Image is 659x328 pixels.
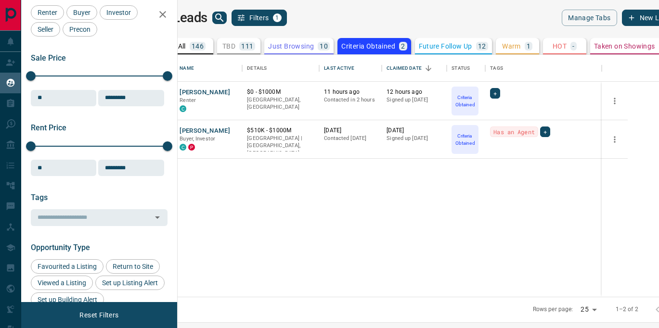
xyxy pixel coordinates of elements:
[452,55,470,82] div: Status
[324,55,354,82] div: Last Active
[31,5,64,20] div: Renter
[66,25,94,33] span: Precon
[34,279,90,287] span: Viewed a Listing
[594,43,655,50] p: Taken on Showings
[490,88,500,99] div: +
[387,126,442,135] p: [DATE]
[422,62,435,75] button: Sort
[151,211,164,224] button: Open
[100,5,138,20] div: Investor
[106,259,160,274] div: Return to Site
[387,135,442,142] p: Signed up [DATE]
[70,9,94,16] span: Buyer
[543,127,547,137] span: +
[63,22,97,37] div: Precon
[180,97,196,103] span: Renter
[175,55,242,82] div: Name
[452,132,478,147] p: Criteria Obtained
[502,43,521,50] p: Warm
[419,43,472,50] p: Future Follow Up
[387,96,442,104] p: Signed up [DATE]
[180,88,230,97] button: [PERSON_NAME]
[324,135,377,142] p: Contacted [DATE]
[103,9,134,16] span: Investor
[247,126,314,135] p: $510K - $1000M
[34,263,100,270] span: Favourited a Listing
[31,259,103,274] div: Favourited a Listing
[319,55,382,82] div: Last Active
[31,276,93,290] div: Viewed a Listing
[180,144,186,151] div: condos.ca
[478,43,486,50] p: 12
[31,243,90,252] span: Opportunity Type
[533,305,573,314] p: Rows per page:
[222,43,235,50] p: TBD
[95,276,165,290] div: Set up Listing Alert
[242,55,319,82] div: Details
[232,10,287,26] button: Filters1
[188,144,195,151] div: property.ca
[31,22,60,37] div: Seller
[31,53,66,63] span: Sale Price
[447,55,485,82] div: Status
[247,55,267,82] div: Details
[493,88,497,98] span: +
[607,132,622,147] button: more
[247,88,314,96] p: $0 - $1000M
[247,96,314,111] p: [GEOGRAPHIC_DATA], [GEOGRAPHIC_DATA]
[341,43,395,50] p: Criteria Obtained
[247,135,314,157] p: [GEOGRAPHIC_DATA] | [GEOGRAPHIC_DATA], [GEOGRAPHIC_DATA]
[527,43,530,50] p: 1
[490,55,503,82] div: Tags
[34,296,101,303] span: Set up Building Alert
[180,126,230,136] button: [PERSON_NAME]
[212,12,227,24] button: search button
[34,9,61,16] span: Renter
[73,307,125,323] button: Reset Filters
[99,279,161,287] span: Set up Listing Alert
[268,43,314,50] p: Just Browsing
[320,43,328,50] p: 10
[616,305,638,314] p: 1–2 of 2
[192,43,204,50] p: 146
[562,10,617,26] button: Manage Tabs
[577,303,600,316] div: 25
[180,105,186,112] div: condos.ca
[274,14,281,21] span: 1
[324,88,377,96] p: 11 hours ago
[180,136,215,142] span: Buyer, Investor
[387,88,442,96] p: 12 hours ago
[34,25,57,33] span: Seller
[493,127,535,137] span: Has an Agent
[324,126,377,135] p: [DATE]
[324,96,377,104] p: Contacted in 2 hours
[180,55,194,82] div: Name
[66,5,97,20] div: Buyer
[607,94,622,108] button: more
[485,55,602,82] div: Tags
[31,193,48,202] span: Tags
[178,43,186,50] p: All
[553,43,567,50] p: HOT
[540,126,550,137] div: +
[152,10,207,25] h1: My Leads
[31,292,104,307] div: Set up Building Alert
[241,43,253,50] p: 111
[387,55,422,82] div: Claimed Date
[572,43,574,50] p: -
[401,43,405,50] p: 2
[31,123,66,132] span: Rent Price
[452,94,478,108] p: Criteria Obtained
[382,55,447,82] div: Claimed Date
[109,263,156,270] span: Return to Site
